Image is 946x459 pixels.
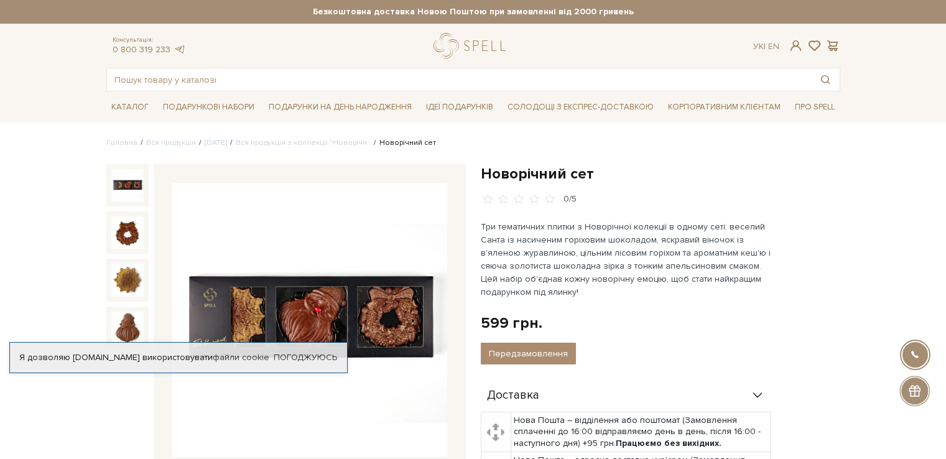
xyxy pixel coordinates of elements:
td: Нова Пошта – відділення або поштомат (Замовлення сплаченні до 16:00 відправляємо день в день, піс... [511,412,770,452]
a: Про Spell [790,98,840,117]
a: 0 800 319 233 [113,44,170,55]
input: Пошук товару у каталозі [107,68,811,91]
button: Пошук товару у каталозі [811,68,840,91]
strong: Безкоштовна доставка Новою Поштою при замовленні від 2000 гривень [106,6,840,17]
a: En [768,41,779,52]
div: 599 грн. [481,313,542,333]
span: Доставка [487,390,539,401]
a: файли cookie [213,352,269,363]
img: Новорічний сет [111,216,144,249]
div: Я дозволяю [DOMAIN_NAME] використовувати [10,352,347,363]
a: Вся продукція [146,138,196,147]
a: Ідеї подарунків [421,98,498,117]
a: [DATE] [205,138,227,147]
div: Ук [753,41,779,52]
b: Працюємо без вихідних. [616,438,721,448]
a: Солодощі з експрес-доставкою [503,96,659,118]
a: Головна [106,138,137,147]
img: Новорічний сет [111,169,144,202]
a: logo [434,33,511,58]
span: | [764,41,766,52]
a: telegram [174,44,186,55]
img: Новорічний сет [111,312,144,344]
button: Передзамовлення [481,343,576,364]
div: 0/5 [563,193,577,205]
img: Новорічний сет [111,264,144,296]
h1: Новорічний сет [481,164,840,183]
a: Каталог [106,98,154,117]
a: Погоджуюсь [274,352,337,363]
span: Консультація: [113,36,186,44]
li: Новорічний сет [371,137,436,149]
a: Вся продукція з коллекції "Новорічн.. [236,138,371,147]
p: Три тематичних плитки з Новорічної колекції в одному сеті: веселий Санта із насиченим горіховим ш... [481,220,772,299]
a: Подарункові набори [158,98,259,117]
a: Подарунки на День народження [264,98,417,117]
a: Корпоративним клієнтам [663,98,786,117]
img: Новорічний сет [172,183,447,458]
